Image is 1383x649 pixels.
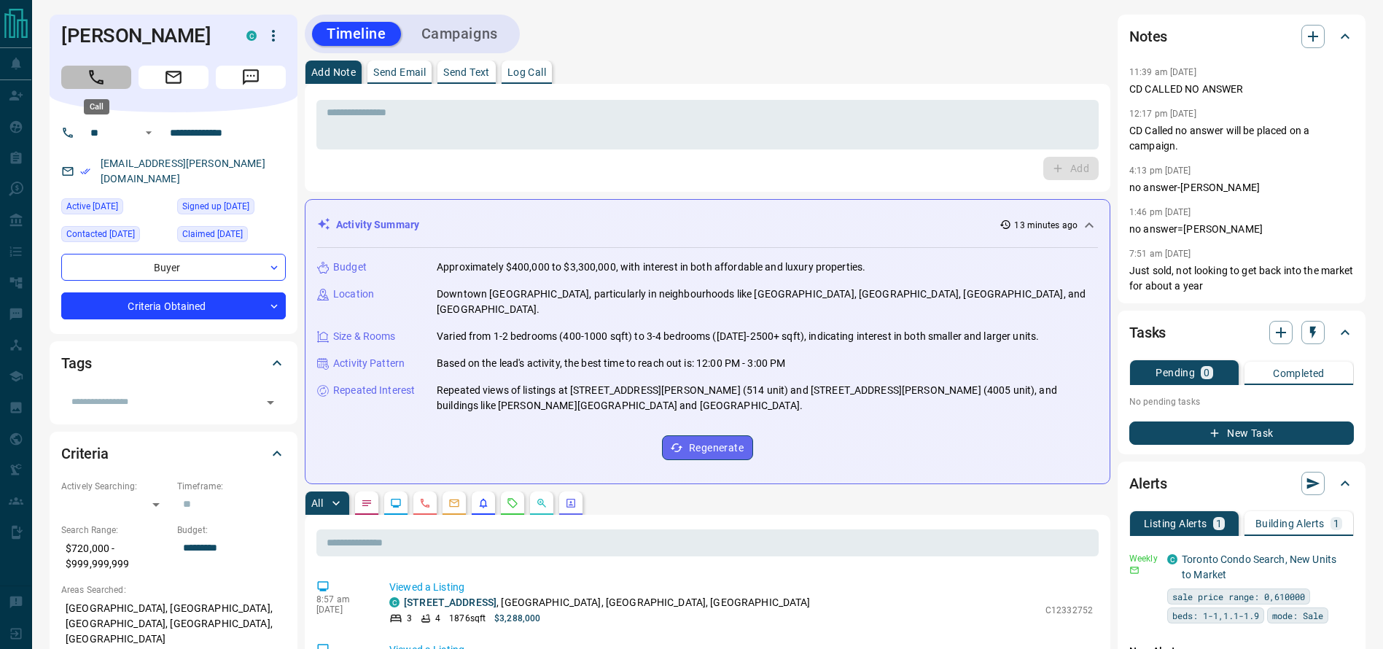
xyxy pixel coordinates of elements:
[1129,421,1354,445] button: New Task
[177,198,286,219] div: Sun Mar 26 2017
[61,480,170,493] p: Actively Searching:
[333,287,374,302] p: Location
[390,497,402,509] svg: Lead Browsing Activity
[61,24,225,47] h1: [PERSON_NAME]
[61,351,91,375] h2: Tags
[1167,554,1177,564] div: condos.ca
[1045,604,1093,617] p: C12332752
[1272,608,1323,623] span: mode: Sale
[1129,166,1191,176] p: 4:13 pm [DATE]
[66,199,118,214] span: Active [DATE]
[1172,608,1259,623] span: beds: 1-1,1.1-1.9
[246,31,257,41] div: condos.ca
[1014,219,1078,232] p: 13 minutes ago
[389,580,1093,595] p: Viewed a Listing
[1129,552,1158,565] p: Weekly
[1129,565,1139,575] svg: Email
[260,392,281,413] button: Open
[80,166,90,176] svg: Email Verified
[139,66,209,89] span: Email
[449,612,486,625] p: 1876 sqft
[1129,222,1354,237] p: no answer=[PERSON_NAME]
[404,595,811,610] p: , [GEOGRAPHIC_DATA], [GEOGRAPHIC_DATA], [GEOGRAPHIC_DATA]
[1129,123,1354,154] p: CD Called no answer will be placed on a campaign.
[1129,466,1354,501] div: Alerts
[1129,391,1354,413] p: No pending tasks
[373,67,426,77] p: Send Email
[407,612,412,625] p: 3
[662,435,753,460] button: Regenerate
[404,596,496,608] a: [STREET_ADDRESS]
[437,260,865,275] p: Approximately $400,000 to $3,300,000, with interest in both affordable and luxury properties.
[61,346,286,381] div: Tags
[101,158,265,184] a: [EMAIL_ADDRESS][PERSON_NAME][DOMAIN_NAME]
[443,67,490,77] p: Send Text
[478,497,489,509] svg: Listing Alerts
[494,612,540,625] p: $3,288,000
[61,442,109,465] h2: Criteria
[311,498,323,508] p: All
[565,497,577,509] svg: Agent Actions
[536,497,548,509] svg: Opportunities
[84,99,109,114] div: Call
[1129,180,1354,195] p: no answer-[PERSON_NAME]
[317,211,1098,238] div: Activity Summary13 minutes ago
[1144,518,1207,529] p: Listing Alerts
[1172,589,1305,604] span: sale price range: 0,610000
[507,497,518,509] svg: Requests
[333,383,415,398] p: Repeated Interest
[1182,553,1336,580] a: Toronto Condo Search, New Units to Market
[1216,518,1222,529] p: 1
[61,66,131,89] span: Call
[389,597,400,607] div: condos.ca
[1129,472,1167,495] h2: Alerts
[1129,263,1354,294] p: Just sold, not looking to get back into the market for about a year
[333,329,396,344] p: Size & Rooms
[1129,67,1196,77] p: 11:39 am [DATE]
[1129,82,1354,97] p: CD CALLED NO ANSWER
[1129,109,1196,119] p: 12:17 pm [DATE]
[437,287,1098,317] p: Downtown [GEOGRAPHIC_DATA], particularly in neighbourhoods like [GEOGRAPHIC_DATA], [GEOGRAPHIC_DA...
[182,227,243,241] span: Claimed [DATE]
[1255,518,1325,529] p: Building Alerts
[333,260,367,275] p: Budget
[61,436,286,471] div: Criteria
[312,22,401,46] button: Timeline
[177,524,286,537] p: Budget:
[61,254,286,281] div: Buyer
[407,22,513,46] button: Campaigns
[311,67,356,77] p: Add Note
[61,198,170,219] div: Tue Sep 09 2025
[333,356,405,371] p: Activity Pattern
[61,524,170,537] p: Search Range:
[177,226,286,246] div: Wed Mar 23 2022
[1333,518,1339,529] p: 1
[437,356,785,371] p: Based on the lead's activity, the best time to reach out is: 12:00 PM - 3:00 PM
[1129,207,1191,217] p: 1:46 pm [DATE]
[361,497,373,509] svg: Notes
[216,66,286,89] span: Message
[61,537,170,576] p: $720,000 - $999,999,999
[177,480,286,493] p: Timeframe:
[448,497,460,509] svg: Emails
[61,583,286,596] p: Areas Searched:
[1129,321,1166,344] h2: Tasks
[61,226,170,246] div: Thu Jul 10 2025
[1129,315,1354,350] div: Tasks
[437,383,1098,413] p: Repeated views of listings at [STREET_ADDRESS][PERSON_NAME] (514 unit) and [STREET_ADDRESS][PERSO...
[1273,368,1325,378] p: Completed
[316,605,367,615] p: [DATE]
[336,217,419,233] p: Activity Summary
[1156,368,1195,378] p: Pending
[1129,249,1191,259] p: 7:51 am [DATE]
[316,594,367,605] p: 8:57 am
[61,292,286,319] div: Criteria Obtained
[507,67,546,77] p: Log Call
[437,329,1039,344] p: Varied from 1-2 bedrooms (400-1000 sqft) to 3-4 bedrooms ([DATE]-2500+ sqft), indicating interest...
[1129,19,1354,54] div: Notes
[1204,368,1209,378] p: 0
[1129,25,1167,48] h2: Notes
[419,497,431,509] svg: Calls
[66,227,135,241] span: Contacted [DATE]
[435,612,440,625] p: 4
